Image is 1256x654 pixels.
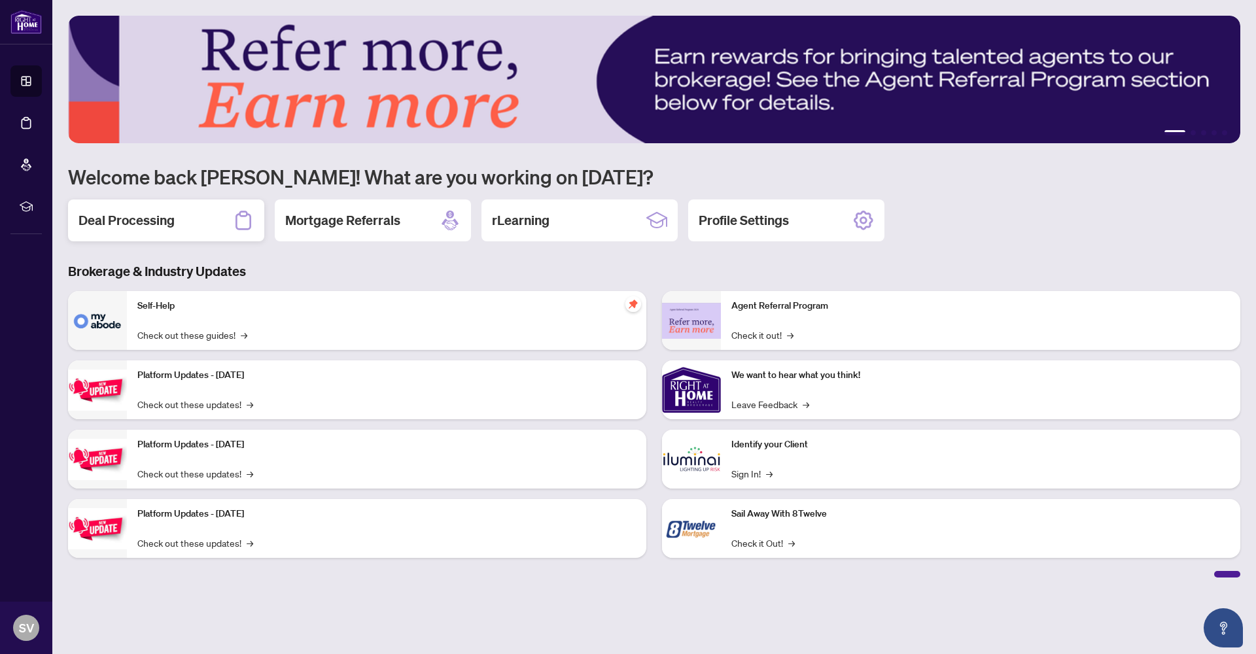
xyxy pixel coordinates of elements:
button: 1 [1164,130,1185,135]
span: → [247,536,253,550]
span: → [788,536,795,550]
img: Identify your Client [662,430,721,489]
img: Sail Away With 8Twelve [662,499,721,558]
img: Platform Updates - July 8, 2025 [68,439,127,480]
img: Self-Help [68,291,127,350]
h1: Welcome back [PERSON_NAME]! What are you working on [DATE]? [68,164,1240,189]
span: → [766,466,773,481]
img: Platform Updates - June 23, 2025 [68,508,127,549]
button: 5 [1222,130,1227,135]
p: Identify your Client [731,438,1230,452]
p: Self-Help [137,299,636,313]
h2: Deal Processing [78,211,175,230]
img: Slide 0 [68,16,1240,143]
span: → [241,328,247,342]
h3: Brokerage & Industry Updates [68,262,1240,281]
a: Check out these updates!→ [137,466,253,481]
p: Agent Referral Program [731,299,1230,313]
p: Platform Updates - [DATE] [137,438,636,452]
h2: Profile Settings [699,211,789,230]
a: Leave Feedback→ [731,397,809,411]
button: 4 [1212,130,1217,135]
a: Sign In!→ [731,466,773,481]
h2: Mortgage Referrals [285,211,400,230]
a: Check out these updates!→ [137,536,253,550]
img: Agent Referral Program [662,303,721,339]
span: pushpin [625,296,641,312]
p: We want to hear what you think! [731,368,1230,383]
img: logo [10,10,42,34]
button: 2 [1191,130,1196,135]
h2: rLearning [492,211,549,230]
img: Platform Updates - July 21, 2025 [68,370,127,411]
span: → [787,328,794,342]
a: Check it out!→ [731,328,794,342]
button: Open asap [1204,608,1243,647]
img: We want to hear what you think! [662,360,721,419]
a: Check out these updates!→ [137,397,253,411]
a: Check it Out!→ [731,536,795,550]
button: 3 [1201,130,1206,135]
span: → [803,397,809,411]
span: → [247,397,253,411]
p: Sail Away With 8Twelve [731,507,1230,521]
p: Platform Updates - [DATE] [137,368,636,383]
span: → [247,466,253,481]
p: Platform Updates - [DATE] [137,507,636,521]
span: SV [19,619,34,637]
a: Check out these guides!→ [137,328,247,342]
